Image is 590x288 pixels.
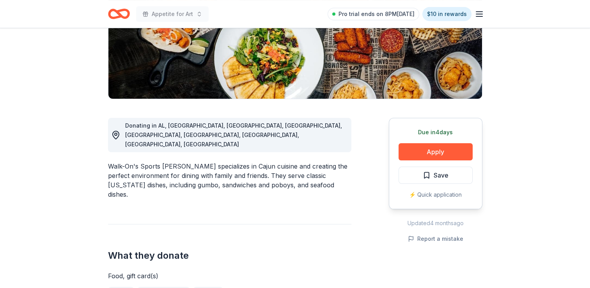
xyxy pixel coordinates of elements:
[408,234,463,244] button: Report a mistake
[108,162,351,199] div: Walk-On's Sports [PERSON_NAME] specializes in Cajun cuisine and creating the perfect environment ...
[136,6,209,22] button: Appetite for Art
[125,122,342,148] span: Donating in AL, [GEOGRAPHIC_DATA], [GEOGRAPHIC_DATA], [GEOGRAPHIC_DATA], [GEOGRAPHIC_DATA], [GEOG...
[152,9,193,19] span: Appetite for Art
[108,271,351,281] div: Food, gift card(s)
[328,8,419,20] a: Pro trial ends on 8PM[DATE]
[399,167,473,184] button: Save
[422,7,471,21] a: $10 in rewards
[399,143,473,160] button: Apply
[399,190,473,199] div: ⚡️ Quick application
[108,249,351,262] h2: What they donate
[108,5,130,23] a: Home
[338,9,415,19] span: Pro trial ends on 8PM[DATE]
[399,128,473,137] div: Due in 4 days
[389,219,482,228] div: Updated 4 months ago
[434,170,448,180] span: Save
